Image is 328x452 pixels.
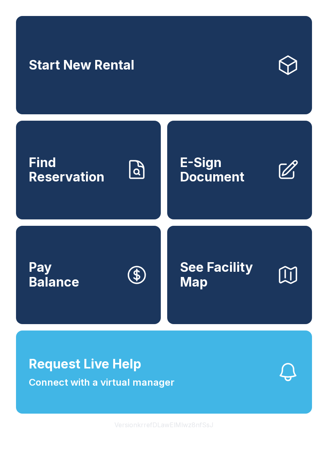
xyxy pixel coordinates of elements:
button: See Facility Map [167,226,312,324]
span: Pay Balance [29,260,79,289]
button: VersionkrrefDLawElMlwz8nfSsJ [108,414,220,436]
button: PayBalance [16,226,161,324]
a: Find Reservation [16,121,161,219]
a: E-Sign Document [167,121,312,219]
span: Connect with a virtual manager [29,375,174,390]
span: Start New Rental [29,58,134,73]
span: E-Sign Document [180,155,270,185]
a: Start New Rental [16,16,312,114]
button: Request Live HelpConnect with a virtual manager [16,331,312,414]
span: Request Live Help [29,354,141,374]
span: See Facility Map [180,260,270,289]
span: Find Reservation [29,155,119,185]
